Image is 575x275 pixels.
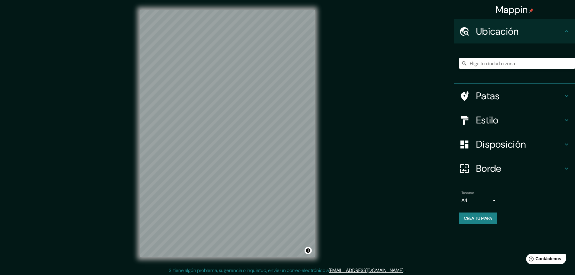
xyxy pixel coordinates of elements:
[462,196,498,205] div: A4
[521,251,568,268] iframe: Lanzador de widgets de ayuda
[454,84,575,108] div: Patas
[462,190,474,195] font: Tamaño
[464,216,492,221] font: Crea tu mapa
[403,267,404,273] font: .
[454,108,575,132] div: Estilo
[476,138,526,151] font: Disposición
[476,90,500,102] font: Patas
[169,267,329,273] font: Si tiene algún problema, sugerencia o inquietud, envíe un correo electrónico a
[476,114,499,126] font: Estilo
[462,197,468,203] font: A4
[496,3,528,16] font: Mappin
[454,132,575,156] div: Disposición
[454,156,575,181] div: Borde
[140,10,315,257] canvas: Mapa
[454,19,575,43] div: Ubicación
[305,247,312,254] button: Activar o desactivar atribución
[476,25,519,38] font: Ubicación
[476,162,501,175] font: Borde
[405,267,406,273] font: .
[459,58,575,69] input: Elige tu ciudad o zona
[404,267,405,273] font: .
[459,213,497,224] button: Crea tu mapa
[329,267,403,273] a: [EMAIL_ADDRESS][DOMAIN_NAME]
[529,8,534,13] img: pin-icon.png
